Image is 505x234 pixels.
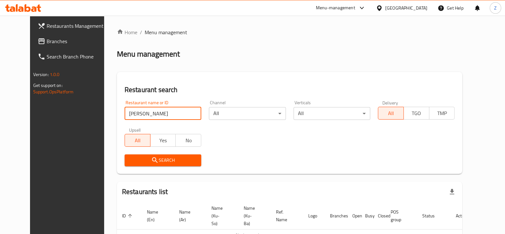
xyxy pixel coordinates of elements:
[150,134,176,147] button: Yes
[179,208,199,223] span: Name (Ar)
[178,136,199,145] span: No
[47,37,109,45] span: Branches
[145,28,187,36] span: Menu management
[406,109,427,118] span: TGO
[125,154,201,166] button: Search
[127,136,148,145] span: All
[211,204,231,227] span: Name (Ku-So)
[432,109,452,118] span: TMP
[33,34,114,49] a: Branches
[140,28,142,36] li: /
[50,70,60,79] span: 1.0.0
[373,202,386,230] th: Closed
[130,156,196,164] span: Search
[303,202,325,230] th: Logo
[385,4,427,12] div: [GEOGRAPHIC_DATA]
[129,128,141,132] label: Upsell
[209,107,286,120] div: All
[33,49,114,64] a: Search Branch Phone
[122,187,168,197] h2: Restaurants list
[494,4,497,12] span: Z
[47,22,109,30] span: Restaurants Management
[422,212,443,220] span: Status
[117,49,180,59] h2: Menu management
[122,212,134,220] span: ID
[444,184,460,199] div: Export file
[117,28,463,36] nav: breadcrumb
[47,53,109,60] span: Search Branch Phone
[125,107,201,120] input: Search for restaurant name or ID..
[33,18,114,34] a: Restaurants Management
[429,107,455,120] button: TMP
[33,70,49,79] span: Version:
[276,208,295,223] span: Ref. Name
[451,202,473,230] th: Action
[378,107,404,120] button: All
[294,107,370,120] div: All
[147,208,166,223] span: Name (En)
[391,208,409,223] span: POS group
[244,204,263,227] span: Name (Ku-Ba)
[347,202,360,230] th: Open
[153,136,173,145] span: Yes
[382,100,398,105] label: Delivery
[117,28,137,36] a: Home
[360,202,373,230] th: Busy
[381,109,401,118] span: All
[125,134,150,147] button: All
[403,107,429,120] button: TGO
[125,85,455,95] h2: Restaurant search
[325,202,347,230] th: Branches
[33,88,74,96] a: Support.OpsPlatform
[316,4,355,12] div: Menu-management
[175,134,201,147] button: No
[33,81,63,90] span: Get support on:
